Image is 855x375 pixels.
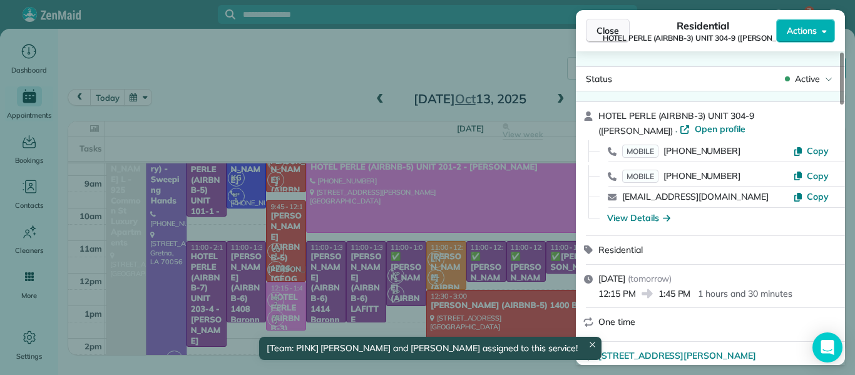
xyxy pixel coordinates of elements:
span: One time [598,316,635,327]
span: [PHONE_NUMBER] [663,170,740,182]
a: [STREET_ADDRESS][PERSON_NAME] [598,349,837,362]
span: Copy [807,145,829,157]
div: Open Intercom Messenger [812,332,842,362]
div: [Team: PINK] [PERSON_NAME] and [PERSON_NAME] assigned to this service! [259,337,602,360]
span: Active [795,73,820,85]
p: 1 hours and 30 minutes [698,287,792,300]
span: [STREET_ADDRESS][PERSON_NAME] [598,349,756,362]
a: [EMAIL_ADDRESS][DOMAIN_NAME] [622,191,769,202]
span: ( tomorrow ) [628,273,672,284]
span: Close [596,24,619,37]
span: Actions [787,24,817,37]
button: Copy [793,190,829,203]
button: Close [586,19,630,43]
span: [DATE] [598,273,625,284]
span: Copy [807,191,829,202]
span: Copy [807,170,829,182]
a: MOBILE[PHONE_NUMBER] [622,170,740,182]
button: View Details [607,212,670,224]
span: HOTEL PERLE (AIRBNB-3) UNIT 304-9 ([PERSON_NAME]) [598,110,754,136]
a: MOBILE[PHONE_NUMBER] [622,145,740,157]
a: Open profile [680,123,745,135]
span: [PHONE_NUMBER] [663,145,740,157]
span: HOTEL PERLE (AIRBNB-3) UNIT 304-9 ([PERSON_NAME]) [603,33,803,43]
span: MOBILE [622,145,658,158]
button: Copy [793,145,829,157]
span: Residential [598,244,643,255]
span: Status [586,73,612,85]
span: Residential [677,18,730,33]
span: · [673,126,680,136]
span: Open profile [695,123,745,135]
span: MOBILE [622,170,658,183]
span: 12:15 PM [598,287,636,300]
span: 1:45 PM [658,287,691,300]
button: Copy [793,170,829,182]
